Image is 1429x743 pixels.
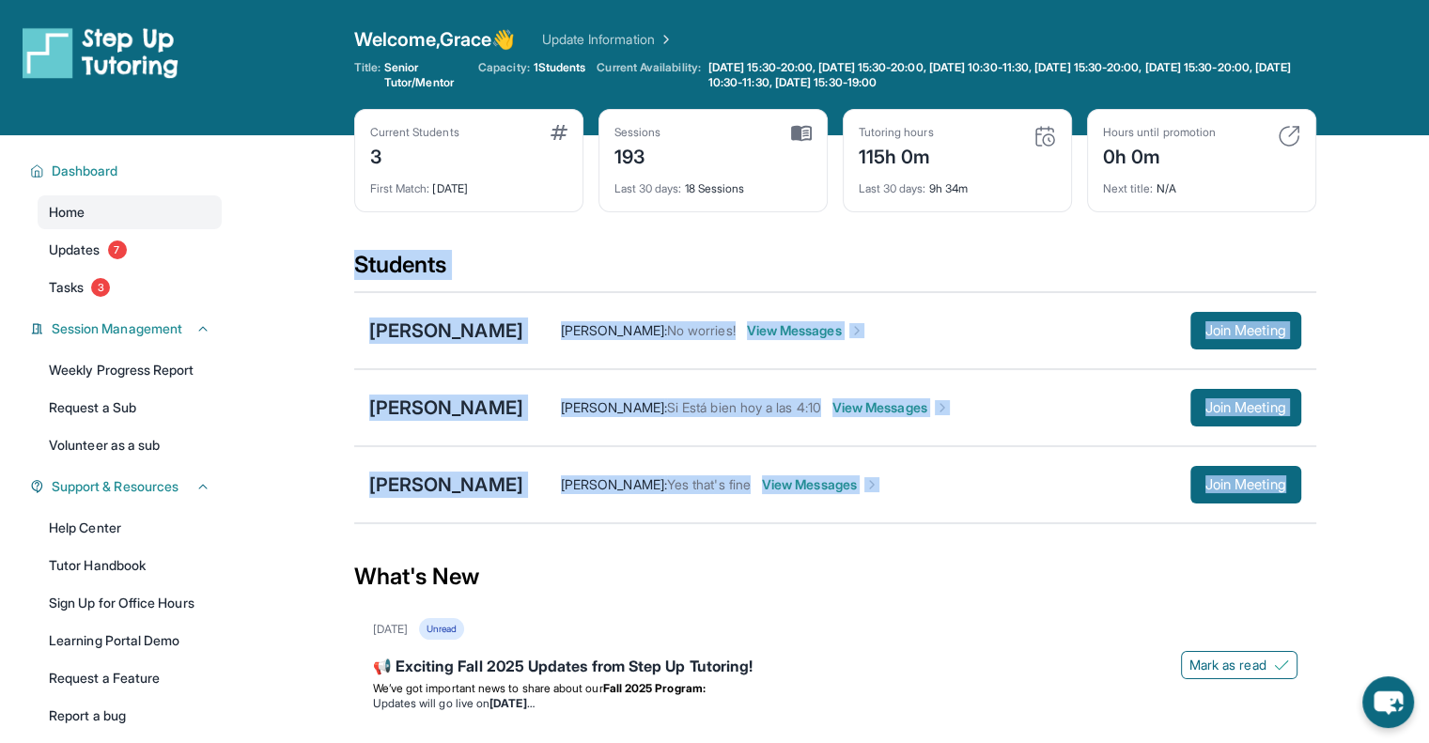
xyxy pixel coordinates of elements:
[1190,312,1301,349] button: Join Meeting
[52,162,118,180] span: Dashboard
[369,395,523,421] div: [PERSON_NAME]
[384,60,467,90] span: Senior Tutor/Mentor
[603,681,706,695] strong: Fall 2025 Program:
[859,181,926,195] span: Last 30 days :
[38,428,222,462] a: Volunteer as a sub
[354,535,1316,618] div: What's New
[762,475,879,494] span: View Messages
[49,240,101,259] span: Updates
[832,398,950,417] span: View Messages
[373,681,603,695] span: We’ve got important news to share about our
[38,271,222,304] a: Tasks3
[38,699,222,733] a: Report a bug
[614,140,661,170] div: 193
[1189,656,1266,674] span: Mark as read
[614,125,661,140] div: Sessions
[370,170,567,196] div: [DATE]
[1274,658,1289,673] img: Mark as read
[38,624,222,658] a: Learning Portal Demo
[354,250,1316,291] div: Students
[708,60,1313,90] span: [DATE] 15:30-20:00, [DATE] 15:30-20:00, [DATE] 10:30-11:30, [DATE] 15:30-20:00, [DATE] 15:30-20:0...
[864,477,879,492] img: Chevron-Right
[52,477,179,496] span: Support & Resources
[1103,140,1216,170] div: 0h 0m
[667,322,736,338] span: No worries!
[370,181,430,195] span: First Match :
[859,170,1056,196] div: 9h 34m
[1103,181,1154,195] span: Next title :
[370,125,459,140] div: Current Students
[1278,125,1300,147] img: card
[849,323,864,338] img: Chevron-Right
[370,140,459,170] div: 3
[534,60,586,75] span: 1 Students
[747,321,864,340] span: View Messages
[373,696,1297,711] li: Updates will go live on
[369,317,523,344] div: [PERSON_NAME]
[38,549,222,582] a: Tutor Handbook
[38,586,222,620] a: Sign Up for Office Hours
[1190,466,1301,503] button: Join Meeting
[354,60,381,90] span: Title:
[561,476,667,492] span: [PERSON_NAME] :
[38,661,222,695] a: Request a Feature
[791,125,812,142] img: card
[44,319,210,338] button: Session Management
[49,203,85,222] span: Home
[489,696,534,710] strong: [DATE]
[614,170,812,196] div: 18 Sessions
[38,195,222,229] a: Home
[1181,651,1297,679] button: Mark as read
[597,60,700,90] span: Current Availability:
[655,30,674,49] img: Chevron Right
[52,319,182,338] span: Session Management
[667,476,751,492] span: Yes that's fine
[542,30,674,49] a: Update Information
[91,278,110,297] span: 3
[859,125,934,140] div: Tutoring hours
[44,477,210,496] button: Support & Resources
[705,60,1316,90] a: [DATE] 15:30-20:00, [DATE] 15:30-20:00, [DATE] 10:30-11:30, [DATE] 15:30-20:00, [DATE] 15:30-20:0...
[1190,389,1301,426] button: Join Meeting
[38,233,222,267] a: Updates7
[1033,125,1056,147] img: card
[478,60,530,75] span: Capacity:
[561,399,667,415] span: [PERSON_NAME] :
[614,181,682,195] span: Last 30 days :
[935,400,950,415] img: Chevron-Right
[1103,170,1300,196] div: N/A
[373,655,1297,681] div: 📢 Exciting Fall 2025 Updates from Step Up Tutoring!
[859,140,934,170] div: 115h 0m
[354,26,516,53] span: Welcome, Grace 👋
[551,125,567,140] img: card
[419,618,464,640] div: Unread
[38,353,222,387] a: Weekly Progress Report
[44,162,210,180] button: Dashboard
[561,322,667,338] span: [PERSON_NAME] :
[373,622,408,637] div: [DATE]
[1103,125,1216,140] div: Hours until promotion
[1205,325,1286,336] span: Join Meeting
[1205,402,1286,413] span: Join Meeting
[23,26,179,79] img: logo
[1205,479,1286,490] span: Join Meeting
[369,472,523,498] div: [PERSON_NAME]
[38,511,222,545] a: Help Center
[108,240,127,259] span: 7
[1362,676,1414,728] button: chat-button
[667,399,821,415] span: Si Está bien hoy a las 4:10
[38,391,222,425] a: Request a Sub
[49,278,84,297] span: Tasks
